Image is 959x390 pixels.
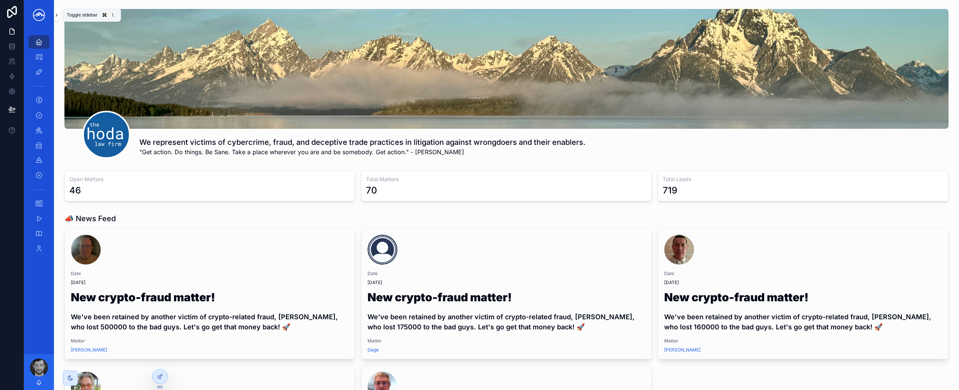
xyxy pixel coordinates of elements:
[664,347,701,353] a: [PERSON_NAME]
[367,280,645,286] span: [DATE]
[71,312,349,332] h4: We've been retained by another victim of crypto-related fraud, [PERSON_NAME], who lost 500000 to ...
[69,176,350,183] h3: Open Matters
[71,338,349,344] span: Matter
[366,176,647,183] h3: Total Matters
[64,213,116,224] h1: 📣 News Feed
[139,137,586,147] h1: We represent victims of cybercrime, fraud, and deceptive trade practices in litigation against wr...
[71,271,349,277] span: Date
[71,292,349,306] h1: New crypto-fraud matter!
[69,185,81,196] div: 46
[664,292,942,306] h1: New crypto-fraud matter!
[367,292,645,306] h1: New crypto-fraud matter!
[139,147,586,156] span: "Get action. Do things. Be Sane. Take a place wherever you are and be somebody. Get action." - [P...
[367,347,379,353] a: Gage
[30,9,48,21] img: App logo
[664,280,942,286] span: [DATE]
[664,338,942,344] span: Matter
[664,312,942,332] h4: We've been retained by another victim of crypto-related fraud, [PERSON_NAME], who lost 160000 to ...
[663,176,944,183] h3: Total Leads
[366,185,377,196] div: 70
[367,338,645,344] span: Matter
[110,12,116,18] span: \
[663,185,677,196] div: 719
[367,312,645,332] h4: We've been retained by another victim of crypto-related fraud, [PERSON_NAME], who lost 175000 to ...
[67,12,98,18] span: Toggle sidebar
[71,280,349,286] span: [DATE]
[24,30,54,265] div: scrollable content
[664,271,942,277] span: Date
[367,271,645,277] span: Date
[71,347,107,353] a: [PERSON_NAME]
